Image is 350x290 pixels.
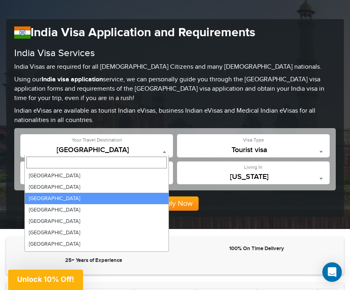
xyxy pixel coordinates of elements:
[151,196,199,211] button: Apply Now
[322,262,342,282] div: Open Intercom Messenger
[14,63,336,72] p: India Visas are required for all [DEMOGRAPHIC_DATA] Citizens and many [DEMOGRAPHIC_DATA] nationals.
[14,75,336,103] p: Using our service, we can personally guide you through the [GEOGRAPHIC_DATA] visa application for...
[181,146,326,154] span: Tourist visa
[72,137,122,144] label: Your Travel Destination
[14,25,336,40] h1: India Visa Application and Requirements
[25,204,168,216] li: [GEOGRAPHIC_DATA]
[14,48,336,59] h3: India Visa Services
[181,146,326,157] span: Tourist visa
[14,107,336,125] p: Indian eVisas are available as tourist Indian eVisas, business Indian eVisas and Medical Indian e...
[244,164,262,171] label: Living In
[25,238,168,250] li: [GEOGRAPHIC_DATA]
[26,157,167,168] input: Search
[17,275,74,283] span: Unlock 10% Off!
[25,181,168,193] li: [GEOGRAPHIC_DATA]
[181,173,326,184] span: California
[25,250,168,261] li: Isle of Man
[65,257,122,264] strong: 25+ Years of Experience
[24,146,169,157] span: India
[181,173,326,181] span: California
[25,227,168,238] li: [GEOGRAPHIC_DATA]
[8,270,83,290] div: Unlock 10% Off!
[25,193,168,204] li: [GEOGRAPHIC_DATA]
[177,257,336,266] iframe: Customer reviews powered by Trustpilot
[24,146,169,154] span: India
[229,245,284,252] strong: 100% On Time Delivery
[25,170,168,181] li: [GEOGRAPHIC_DATA]
[243,137,264,144] label: Visa Type
[25,216,168,227] li: [GEOGRAPHIC_DATA]
[42,76,103,83] strong: India visa application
